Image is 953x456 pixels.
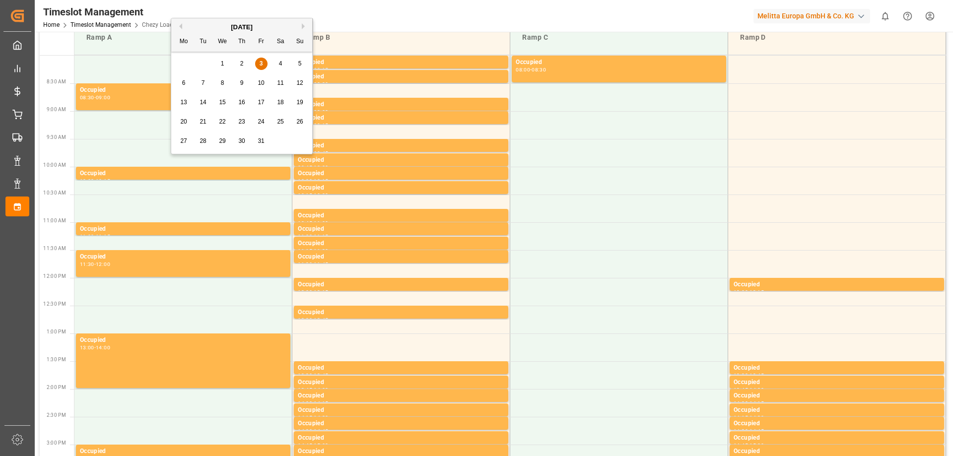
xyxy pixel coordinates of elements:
[734,419,940,429] div: Occupied
[298,429,312,433] div: 14:30
[178,116,190,128] div: Choose Monday, October 20th, 2025
[258,137,264,144] span: 31
[200,118,206,125] span: 21
[314,318,328,322] div: 12:45
[294,96,306,109] div: Choose Sunday, October 19th, 2025
[294,58,306,70] div: Choose Sunday, October 5th, 2025
[748,401,749,405] div: -
[314,221,328,225] div: 11:00
[47,329,66,334] span: 1:00 PM
[734,378,940,388] div: Occupied
[240,79,244,86] span: 9
[274,36,287,48] div: Sa
[314,290,328,294] div: 12:15
[180,118,187,125] span: 20
[82,28,284,47] div: Ramp A
[216,135,229,147] div: Choose Wednesday, October 29th, 2025
[298,165,312,170] div: 09:45
[312,234,314,239] div: -
[314,234,328,239] div: 11:15
[312,429,314,433] div: -
[80,345,94,350] div: 13:00
[197,135,209,147] div: Choose Tuesday, October 28th, 2025
[236,135,248,147] div: Choose Thursday, October 30th, 2025
[221,79,224,86] span: 8
[221,60,224,67] span: 1
[216,77,229,89] div: Choose Wednesday, October 8th, 2025
[748,290,749,294] div: -
[255,58,268,70] div: Choose Friday, October 3rd, 2025
[734,388,748,392] div: 13:45
[94,234,96,239] div: -
[197,116,209,128] div: Choose Tuesday, October 21st, 2025
[734,429,748,433] div: 14:30
[736,28,938,47] div: Ramp D
[255,116,268,128] div: Choose Friday, October 24th, 2025
[80,85,286,95] div: Occupied
[753,6,874,25] button: Melitta Europa GmbH & Co. KG
[180,137,187,144] span: 27
[734,443,748,448] div: 14:45
[312,249,314,253] div: -
[749,443,764,448] div: 15:00
[70,21,131,28] a: Timeslot Management
[80,224,286,234] div: Occupied
[298,363,504,373] div: Occupied
[748,388,749,392] div: -
[94,95,96,100] div: -
[314,429,328,433] div: 14:45
[734,401,748,405] div: 14:00
[200,137,206,144] span: 28
[302,23,308,29] button: Next Month
[43,162,66,168] span: 10:00 AM
[255,96,268,109] div: Choose Friday, October 17th, 2025
[312,179,314,183] div: -
[734,280,940,290] div: Occupied
[47,440,66,446] span: 3:00 PM
[298,234,312,239] div: 11:00
[749,415,764,420] div: 14:30
[874,5,896,27] button: show 0 new notifications
[274,58,287,70] div: Choose Saturday, October 4th, 2025
[298,179,312,183] div: 10:00
[298,373,312,378] div: 13:30
[298,318,312,322] div: 12:30
[314,373,328,378] div: 13:45
[236,77,248,89] div: Choose Thursday, October 9th, 2025
[314,165,328,170] div: 10:00
[314,123,328,128] div: 09:15
[80,95,94,100] div: 08:30
[43,273,66,279] span: 12:00 PM
[298,401,312,405] div: 14:00
[312,193,314,197] div: -
[274,77,287,89] div: Choose Saturday, October 11th, 2025
[298,169,504,179] div: Occupied
[277,79,283,86] span: 11
[80,262,94,266] div: 11:30
[238,99,245,106] span: 16
[298,72,504,82] div: Occupied
[298,58,504,67] div: Occupied
[216,116,229,128] div: Choose Wednesday, October 22nd, 2025
[258,118,264,125] span: 24
[298,280,504,290] div: Occupied
[300,28,502,47] div: Ramp B
[294,77,306,89] div: Choose Sunday, October 12th, 2025
[298,415,312,420] div: 14:15
[298,308,504,318] div: Occupied
[178,135,190,147] div: Choose Monday, October 27th, 2025
[236,36,248,48] div: Th
[734,363,940,373] div: Occupied
[312,415,314,420] div: -
[516,67,530,72] div: 08:00
[314,262,328,266] div: 11:45
[734,433,940,443] div: Occupied
[298,405,504,415] div: Occupied
[734,290,748,294] div: 12:00
[236,116,248,128] div: Choose Thursday, October 23rd, 2025
[298,141,504,151] div: Occupied
[80,335,286,345] div: Occupied
[43,4,182,19] div: Timeslot Management
[314,110,328,114] div: 09:00
[274,96,287,109] div: Choose Saturday, October 18th, 2025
